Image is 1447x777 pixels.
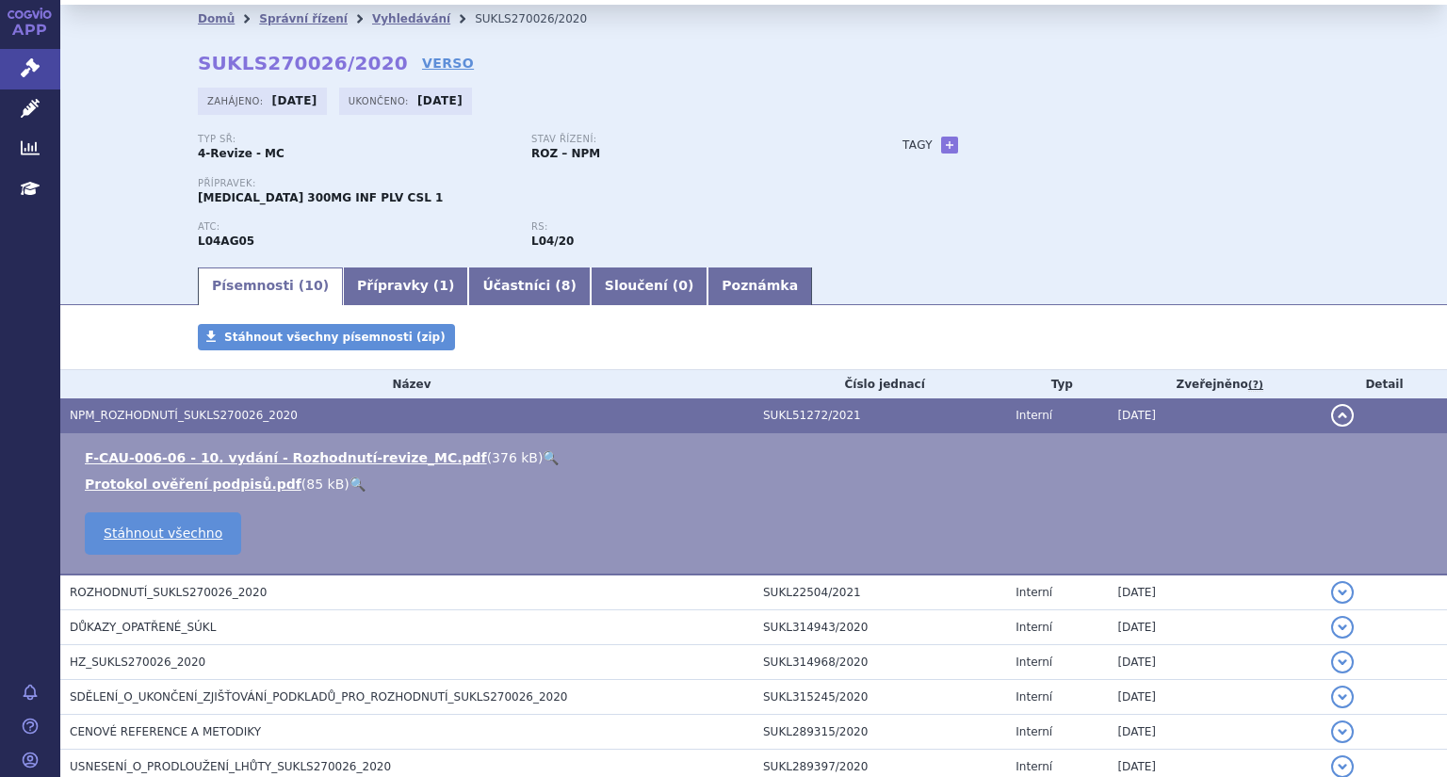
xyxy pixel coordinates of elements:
span: Interní [1016,656,1052,669]
td: SUKL289315/2020 [754,715,1006,750]
span: DŮKAZY_OPATŘENÉ_SÚKL [70,621,216,634]
p: Přípravek: [198,178,865,189]
li: SUKLS270026/2020 [475,5,611,33]
a: VERSO [422,54,474,73]
a: Správní řízení [259,12,348,25]
td: [DATE] [1108,715,1322,750]
span: Zahájeno: [207,93,267,108]
th: Detail [1322,370,1447,398]
span: 8 [561,278,571,293]
span: 376 kB [492,450,538,465]
td: [DATE] [1108,398,1322,433]
strong: ROZ – NPM [531,147,600,160]
td: SUKL315245/2020 [754,680,1006,715]
span: Interní [1016,725,1052,738]
a: 🔍 [350,477,366,492]
span: Interní [1016,621,1052,634]
a: Vyhledávání [372,12,450,25]
span: 0 [678,278,688,293]
button: detail [1331,720,1354,743]
li: ( ) [85,475,1428,494]
span: HZ_SUKLS270026_2020 [70,656,205,669]
td: SUKL22504/2021 [754,575,1006,610]
strong: 4-Revize - MC [198,147,285,160]
li: ( ) [85,448,1428,467]
p: Stav řízení: [531,134,846,145]
td: SUKL314943/2020 [754,610,1006,645]
a: Stáhnout všechno [85,512,241,555]
td: SUKL51272/2021 [754,398,1006,433]
h3: Tagy [902,134,933,156]
a: Účastníci (8) [468,267,590,305]
th: Zveřejněno [1108,370,1322,398]
a: Protokol ověření podpisů.pdf [85,477,301,492]
strong: VEDOLIZUMAB [198,235,254,248]
span: 1 [439,278,448,293]
span: USNESENÍ_O_PRODLOUŽENÍ_LHŮTY_SUKLS270026_2020 [70,760,391,773]
a: Domů [198,12,235,25]
span: SDĚLENÍ_O_UKONČENÍ_ZJIŠŤOVÁNÍ_PODKLADŮ_PRO_ROZHODNUTÍ_SUKLS270026_2020 [70,690,567,704]
th: Číslo jednací [754,370,1006,398]
a: Poznámka [707,267,812,305]
span: Stáhnout všechny písemnosti (zip) [224,331,446,344]
strong: [DATE] [272,94,317,107]
span: NPM_ROZHODNUTÍ_SUKLS270026_2020 [70,409,298,422]
span: Interní [1016,760,1052,773]
button: detail [1331,581,1354,604]
span: Interní [1016,690,1052,704]
strong: [DATE] [417,94,463,107]
td: [DATE] [1108,610,1322,645]
strong: vedolizumab [531,235,574,248]
th: Typ [1006,370,1108,398]
td: [DATE] [1108,575,1322,610]
button: detail [1331,616,1354,639]
a: 🔍 [543,450,559,465]
a: Přípravky (1) [343,267,468,305]
span: ROZHODNUTÍ_SUKLS270026_2020 [70,586,267,599]
span: 10 [304,278,322,293]
th: Název [60,370,754,398]
abbr: (?) [1248,379,1263,392]
span: 85 kB [306,477,344,492]
button: detail [1331,404,1354,427]
span: CENOVÉ REFERENCE A METODIKY [70,725,261,738]
td: [DATE] [1108,645,1322,680]
p: RS: [531,221,846,233]
a: + [941,137,958,154]
a: F-CAU-006-06 - 10. vydání - Rozhodnutí-revize_MC.pdf [85,450,487,465]
span: Ukončeno: [349,93,413,108]
button: detail [1331,686,1354,708]
a: Stáhnout všechny písemnosti (zip) [198,324,455,350]
span: [MEDICAL_DATA] 300MG INF PLV CSL 1 [198,191,443,204]
span: Interní [1016,586,1052,599]
a: Písemnosti (10) [198,267,343,305]
td: SUKL314968/2020 [754,645,1006,680]
p: Typ SŘ: [198,134,512,145]
button: detail [1331,651,1354,673]
td: [DATE] [1108,680,1322,715]
a: Sloučení (0) [591,267,707,305]
span: Interní [1016,409,1052,422]
strong: SUKLS270026/2020 [198,52,408,74]
p: ATC: [198,221,512,233]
